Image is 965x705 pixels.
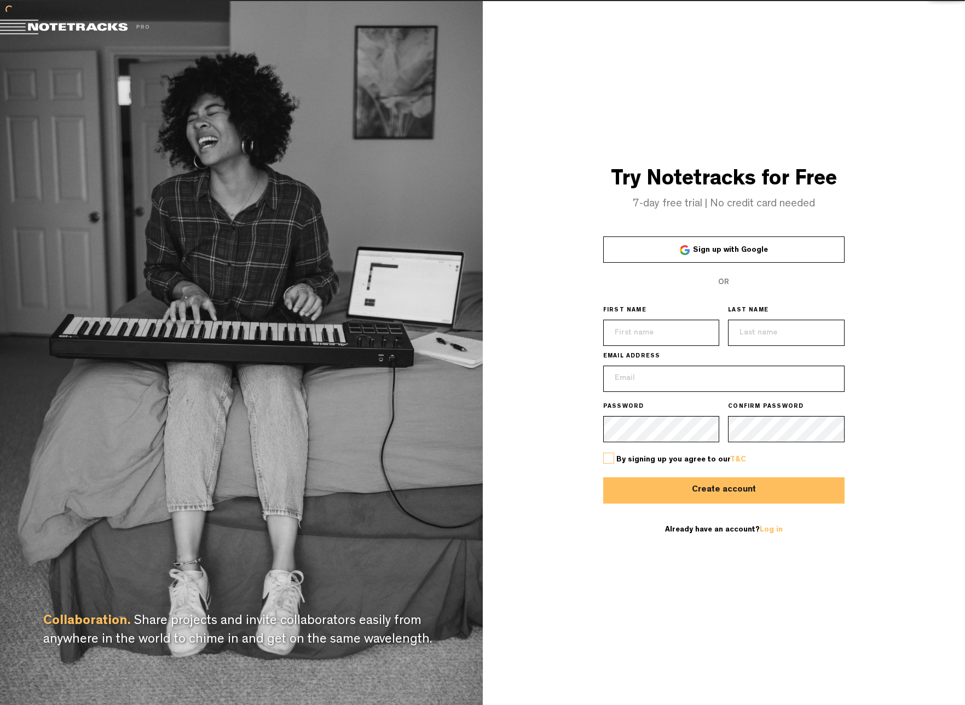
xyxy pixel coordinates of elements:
[728,403,804,412] span: CONFIRM PASSWORD
[693,246,768,254] span: Sign up with Google
[603,352,661,361] span: EMAIL ADDRESS
[603,477,845,504] button: Create account
[730,456,746,464] a: T&C
[616,456,746,464] span: By signing up you agree to our
[603,366,845,392] input: Email
[43,615,432,647] span: Share projects and invite collaborators easily from anywhere in the world to chime in and get on ...
[603,403,644,412] span: PASSWORD
[43,615,131,628] span: Collaboration.
[718,279,729,286] span: OR
[665,526,783,534] span: Already have an account?
[603,320,719,346] input: First name
[728,307,768,315] span: LAST NAME
[603,307,646,315] span: FIRST NAME
[760,526,783,534] a: Log in
[728,320,844,346] input: Last name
